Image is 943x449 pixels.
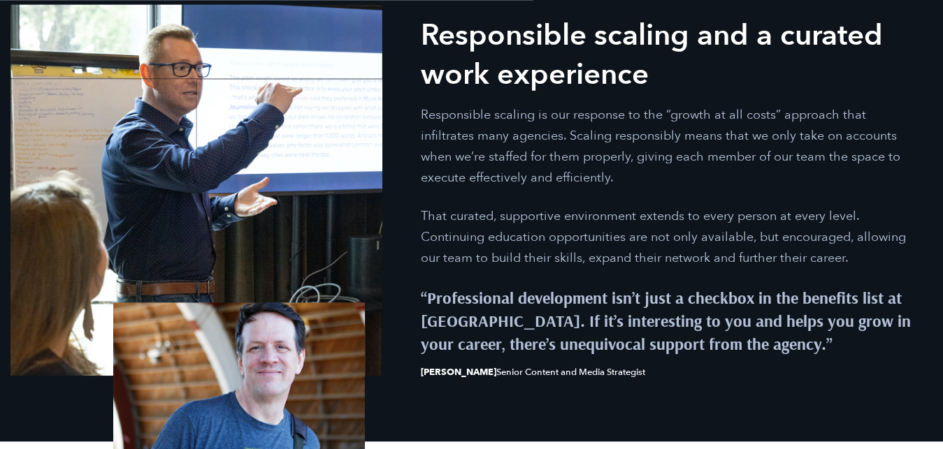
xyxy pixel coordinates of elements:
q: Professional development isn’t just a checkbox in the benefits list at [GEOGRAPHIC_DATA]. If it’s... [421,269,915,355]
h2: Responsible scaling and a curated work experience [421,16,915,94]
b: [PERSON_NAME] [421,366,496,378]
p: That curated, supportive environment extends to every person at every level. Continuing education... [421,189,915,269]
p: Responsible scaling is our response to the “growth at all costs” approach that infiltrates many a... [421,105,915,189]
span: Senior Content and Media Strategist [421,355,915,378]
